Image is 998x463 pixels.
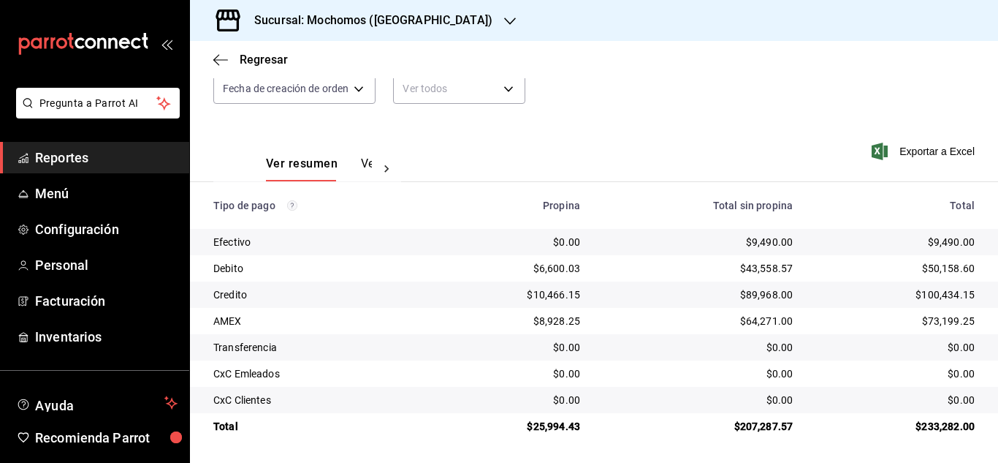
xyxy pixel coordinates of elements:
div: Total sin propina [603,200,793,211]
div: $0.00 [603,366,793,381]
div: $9,490.00 [816,235,975,249]
div: $9,490.00 [603,235,793,249]
div: $0.00 [446,393,580,407]
button: open_drawer_menu [161,38,172,50]
span: Recomienda Parrot [35,428,178,448]
button: Exportar a Excel [875,143,975,160]
div: Transferencia [213,340,423,355]
span: Facturación [35,291,178,311]
div: $0.00 [816,340,975,355]
a: Pregunta a Parrot AI [10,106,180,121]
div: $73,199.25 [816,314,975,328]
div: $0.00 [603,340,793,355]
div: $207,287.57 [603,419,793,434]
button: Ver resumen [266,157,338,181]
div: Ver todos [393,73,525,104]
button: Ver pagos [361,157,416,181]
div: $25,994.43 [446,419,580,434]
div: $0.00 [446,366,580,381]
div: $64,271.00 [603,314,793,328]
span: Personal [35,255,178,275]
div: AMEX [213,314,423,328]
div: $89,968.00 [603,287,793,302]
span: Menú [35,184,178,203]
div: $43,558.57 [603,261,793,276]
div: $0.00 [446,235,580,249]
div: Total [816,200,975,211]
button: Regresar [213,53,288,67]
span: Pregunta a Parrot AI [39,96,157,111]
div: $6,600.03 [446,261,580,276]
div: Total [213,419,423,434]
div: Tipo de pago [213,200,423,211]
div: $0.00 [816,393,975,407]
span: Inventarios [35,327,178,347]
div: $50,158.60 [816,261,975,276]
div: $8,928.25 [446,314,580,328]
div: navigation tabs [266,157,372,181]
span: Configuración [35,219,178,239]
svg: Los pagos realizados con Pay y otras terminales son montos brutos. [287,200,297,211]
div: CxC Emleados [213,366,423,381]
span: Reportes [35,148,178,167]
div: Efectivo [213,235,423,249]
span: Fecha de creación de orden [223,81,348,96]
div: CxC Clientes [213,393,423,407]
div: Debito [213,261,423,276]
div: $0.00 [446,340,580,355]
span: Regresar [240,53,288,67]
div: $10,466.15 [446,287,580,302]
div: $0.00 [816,366,975,381]
button: Pregunta a Parrot AI [16,88,180,118]
h3: Sucursal: Mochomos ([GEOGRAPHIC_DATA]) [243,12,492,29]
div: $0.00 [603,393,793,407]
div: $100,434.15 [816,287,975,302]
div: $233,282.00 [816,419,975,434]
div: Propina [446,200,580,211]
div: Credito [213,287,423,302]
span: Ayuda [35,394,159,412]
